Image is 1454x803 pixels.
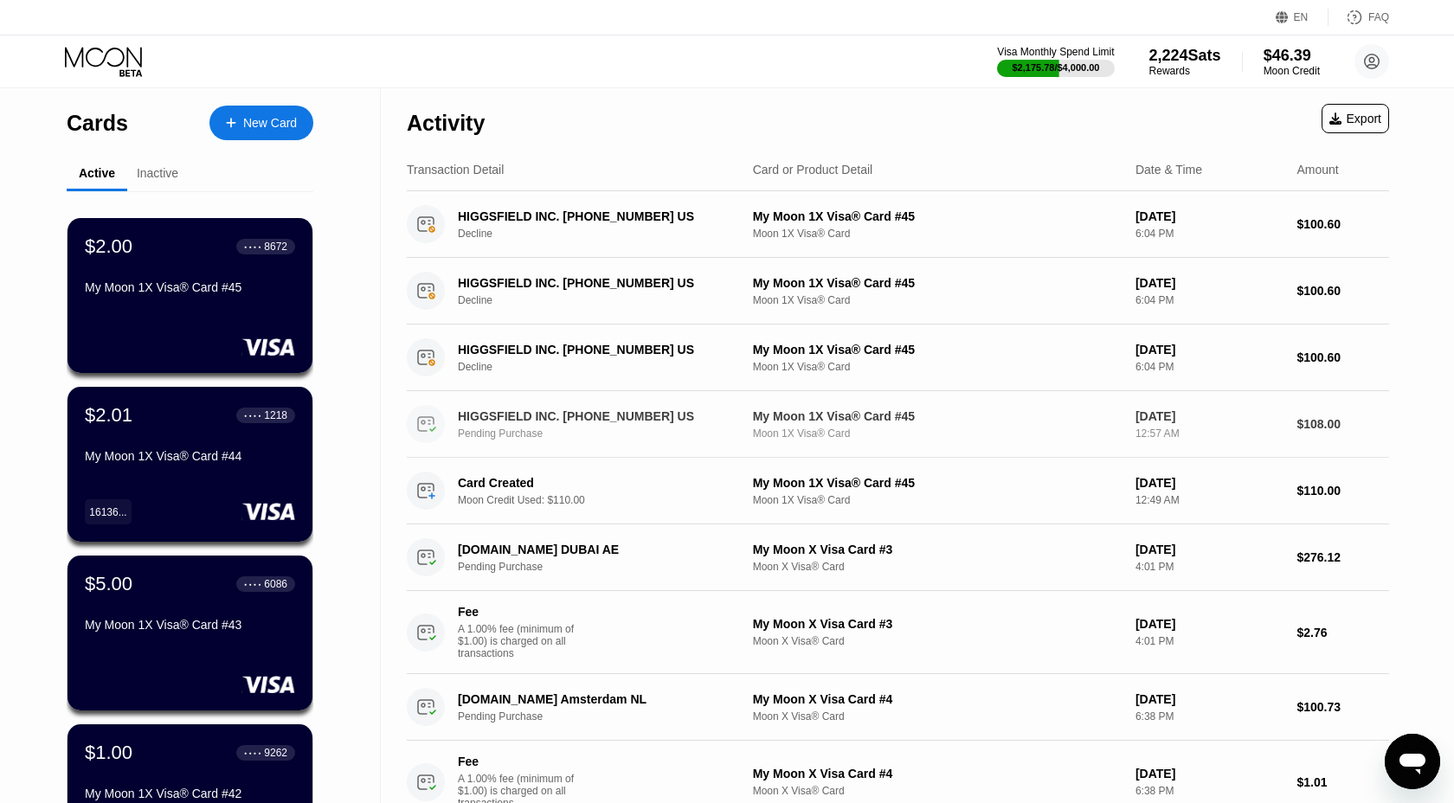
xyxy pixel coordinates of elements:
div: My Moon 1X Visa® Card #42 [85,787,295,800]
div: HIGGSFIELD INC. [PHONE_NUMBER] US [458,209,736,223]
div: [DATE] [1136,692,1284,706]
div: 6:04 PM [1136,294,1284,306]
div: Moon Credit Used: $110.00 [458,494,756,506]
div: 2,224 Sats [1149,47,1221,65]
div: EN [1276,9,1329,26]
div: My Moon 1X Visa® Card #45 [753,409,1122,423]
div: ● ● ● ● [244,581,261,587]
div: $100.60 [1296,350,1389,364]
div: Inactive [137,166,178,180]
div: Export [1322,104,1389,133]
div: [DOMAIN_NAME] Amsterdam NLPending PurchaseMy Moon X Visa Card #4Moon X Visa® Card[DATE]6:38 PM$10... [407,674,1389,741]
div: My Moon 1X Visa® Card #45 [753,209,1122,223]
div: 8672 [264,241,287,253]
div: Rewards [1149,65,1221,77]
div: EN [1294,11,1309,23]
div: My Moon 1X Visa® Card #45 [753,343,1122,357]
div: 6086 [264,578,287,590]
div: Decline [458,361,756,373]
div: Moon X Visa® Card [753,785,1122,797]
div: $2.76 [1296,626,1389,639]
div: Card Created [458,476,736,490]
div: 6:38 PM [1136,785,1284,797]
div: Transaction Detail [407,163,504,177]
div: 6:38 PM [1136,710,1284,723]
div: [DATE] [1136,767,1284,781]
div: FAQ [1368,11,1389,23]
div: [DATE] [1136,343,1284,357]
div: $100.60 [1296,284,1389,298]
div: Moon 1X Visa® Card [753,361,1122,373]
div: $108.00 [1296,417,1389,431]
div: [DATE] [1136,209,1284,223]
div: HIGGSFIELD INC. [PHONE_NUMBER] USDeclineMy Moon 1X Visa® Card #45Moon 1X Visa® Card[DATE]6:04 PM$... [407,258,1389,324]
div: $2.01 [85,404,132,427]
div: New Card [243,116,297,131]
div: My Moon X Visa Card #4 [753,767,1122,781]
div: Card CreatedMoon Credit Used: $110.00My Moon 1X Visa® Card #45Moon 1X Visa® Card[DATE]12:49 AM$11... [407,458,1389,524]
div: $46.39Moon Credit [1264,47,1320,77]
div: My Moon X Visa Card #3 [753,543,1122,556]
div: $5.00 [85,573,132,595]
div: [DATE] [1136,276,1284,290]
div: $2,175.78 / $4,000.00 [1012,62,1099,73]
div: $2.01● ● ● ●1218My Moon 1X Visa® Card #4416136... [68,387,312,542]
div: HIGGSFIELD INC. [PHONE_NUMBER] USPending PurchaseMy Moon 1X Visa® Card #45Moon 1X Visa® Card[DATE... [407,391,1389,458]
div: $100.60 [1296,217,1389,231]
div: 2,224SatsRewards [1149,47,1221,77]
div: ● ● ● ● [244,750,261,755]
div: Active [79,166,115,180]
div: [DATE] [1136,409,1284,423]
div: My Moon X Visa Card #4 [753,692,1122,706]
div: Fee [458,605,579,619]
div: Export [1329,112,1381,125]
div: New Card [209,106,313,140]
div: 16136... [85,499,132,524]
div: $46.39 [1264,47,1320,65]
div: 6:04 PM [1136,228,1284,240]
div: $1.01 [1296,775,1389,789]
div: Cards [67,111,128,136]
div: Pending Purchase [458,427,756,440]
div: [DATE] [1136,476,1284,490]
div: $5.00● ● ● ●6086My Moon 1X Visa® Card #43 [68,556,312,710]
div: ● ● ● ● [244,413,261,418]
div: HIGGSFIELD INC. [PHONE_NUMBER] US [458,276,736,290]
div: 6:04 PM [1136,361,1284,373]
div: A 1.00% fee (minimum of $1.00) is charged on all transactions [458,623,588,659]
div: My Moon 1X Visa® Card #43 [85,618,295,632]
div: Decline [458,228,756,240]
div: Moon 1X Visa® Card [753,427,1122,440]
div: [DATE] [1136,617,1284,631]
div: [DATE] [1136,543,1284,556]
div: HIGGSFIELD INC. [PHONE_NUMBER] USDeclineMy Moon 1X Visa® Card #45Moon 1X Visa® Card[DATE]6:04 PM$... [407,191,1389,258]
div: Amount [1296,163,1338,177]
div: Moon X Visa® Card [753,635,1122,647]
div: Visa Monthly Spend Limit$2,175.78/$4,000.00 [997,46,1114,77]
div: 12:49 AM [1136,494,1284,506]
div: Moon X Visa® Card [753,561,1122,573]
div: Pending Purchase [458,710,756,723]
div: 16136... [89,506,126,518]
div: [DOMAIN_NAME] Amsterdam NL [458,692,736,706]
div: Date & Time [1136,163,1202,177]
div: [DOMAIN_NAME] DUBAI AEPending PurchaseMy Moon X Visa Card #3Moon X Visa® Card[DATE]4:01 PM$276.12 [407,524,1389,591]
div: $276.12 [1296,550,1389,564]
div: Moon 1X Visa® Card [753,494,1122,506]
div: My Moon 1X Visa® Card #44 [85,449,295,463]
div: $100.73 [1296,700,1389,714]
div: HIGGSFIELD INC. [PHONE_NUMBER] USDeclineMy Moon 1X Visa® Card #45Moon 1X Visa® Card[DATE]6:04 PM$... [407,324,1389,391]
div: HIGGSFIELD INC. [PHONE_NUMBER] US [458,343,736,357]
div: My Moon 1X Visa® Card #45 [753,476,1122,490]
div: FeeA 1.00% fee (minimum of $1.00) is charged on all transactionsMy Moon X Visa Card #3Moon X Visa... [407,591,1389,674]
div: Moon 1X Visa® Card [753,294,1122,306]
div: 1218 [264,409,287,421]
div: $1.00 [85,742,132,764]
div: Visa Monthly Spend Limit [997,46,1114,58]
div: $2.00● ● ● ●8672My Moon 1X Visa® Card #45 [68,218,312,373]
div: Moon 1X Visa® Card [753,228,1122,240]
div: Decline [458,294,756,306]
div: FAQ [1329,9,1389,26]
